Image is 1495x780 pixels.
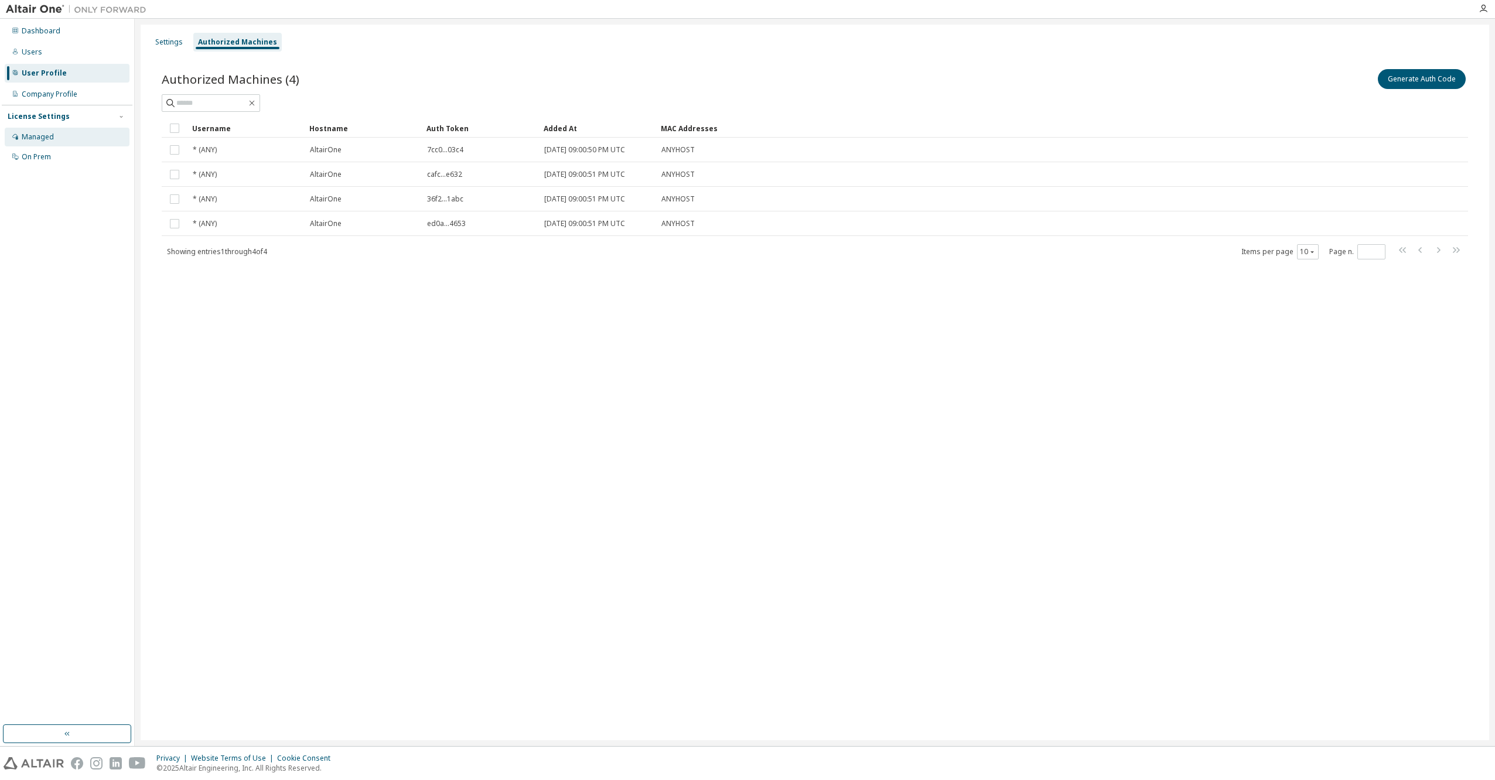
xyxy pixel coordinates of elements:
span: * (ANY) [193,145,217,155]
span: ANYHOST [661,145,695,155]
div: Company Profile [22,90,77,99]
div: Cookie Consent [277,754,337,763]
span: cafc...e632 [427,170,462,179]
div: Website Terms of Use [191,754,277,763]
img: altair_logo.svg [4,757,64,769]
span: * (ANY) [193,194,217,204]
div: Hostname [309,119,417,138]
span: 36f2...1abc [427,194,463,204]
button: Generate Auth Code [1378,69,1466,89]
img: facebook.svg [71,757,83,769]
div: On Prem [22,152,51,162]
span: ANYHOST [661,170,695,179]
span: AltairOne [310,219,342,228]
span: * (ANY) [193,219,217,228]
div: Dashboard [22,26,60,36]
div: Authorized Machines [198,37,277,47]
span: Authorized Machines (4) [162,71,299,87]
img: linkedin.svg [110,757,122,769]
div: Privacy [156,754,191,763]
p: © 2025 Altair Engineering, Inc. All Rights Reserved. [156,763,337,773]
button: 10 [1300,247,1316,256]
span: [DATE] 09:00:51 PM UTC [544,194,625,204]
span: ANYHOST [661,194,695,204]
span: AltairOne [310,170,342,179]
div: Username [192,119,300,138]
span: Items per page [1241,244,1319,259]
span: 7cc0...03c4 [427,145,463,155]
span: * (ANY) [193,170,217,179]
div: Managed [22,132,54,142]
div: Added At [544,119,651,138]
span: ed0a...4653 [427,219,466,228]
span: [DATE] 09:00:51 PM UTC [544,219,625,228]
span: [DATE] 09:00:51 PM UTC [544,170,625,179]
div: User Profile [22,69,67,78]
span: [DATE] 09:00:50 PM UTC [544,145,625,155]
div: Auth Token [426,119,534,138]
span: ANYHOST [661,219,695,228]
span: Page n. [1329,244,1385,259]
span: AltairOne [310,194,342,204]
span: AltairOne [310,145,342,155]
img: instagram.svg [90,757,103,769]
div: MAC Addresses [661,119,1345,138]
span: Showing entries 1 through 4 of 4 [167,247,267,256]
img: Altair One [6,4,152,15]
div: License Settings [8,112,70,121]
div: Settings [155,37,183,47]
img: youtube.svg [129,757,146,769]
div: Users [22,47,42,57]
